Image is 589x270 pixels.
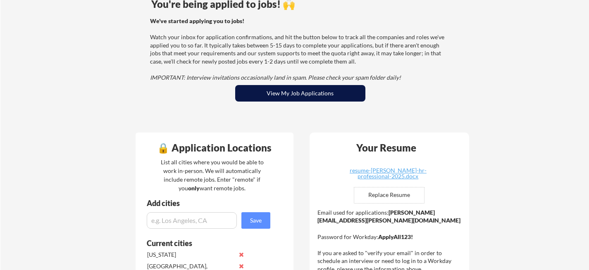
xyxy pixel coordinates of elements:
div: Current cities [147,239,261,247]
div: 🔒 Application Locations [138,143,291,153]
strong: ApplyAll123! [378,233,413,240]
div: Add cities [147,199,272,207]
div: Your Resume [346,143,427,153]
strong: only [188,185,200,192]
button: View My Job Applications [235,85,365,102]
button: Save [241,212,270,229]
div: [US_STATE] [147,251,234,259]
div: resume-[PERSON_NAME]-hr-professional-2025.docx [339,168,437,179]
strong: [PERSON_NAME][EMAIL_ADDRESS][PERSON_NAME][DOMAIN_NAME] [317,209,460,224]
div: List all cities where you would be able to work in-person. We will automatically include remote j... [155,158,269,192]
input: e.g. Los Angeles, CA [147,212,237,229]
strong: We've started applying you to jobs! [150,17,244,24]
em: IMPORTANT: Interview invitations occasionally land in spam. Please check your spam folder daily! [150,74,401,81]
div: Watch your inbox for application confirmations, and hit the button below to track all the compani... [150,17,448,82]
a: resume-[PERSON_NAME]-hr-professional-2025.docx [339,168,437,180]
